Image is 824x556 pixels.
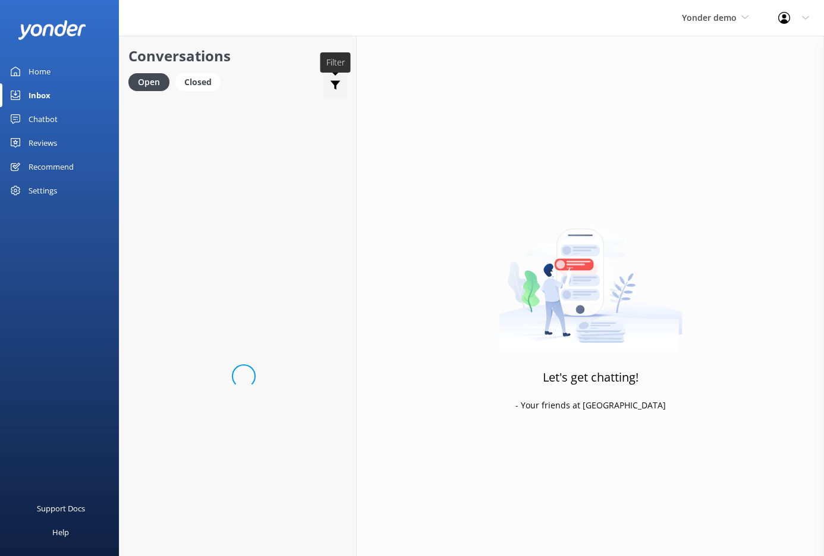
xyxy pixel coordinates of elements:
span: Yonder demo [682,12,737,23]
h2: Conversations [128,45,347,67]
p: - Your friends at [GEOGRAPHIC_DATA] [515,399,666,412]
img: artwork of a man stealing a conversation from at giant smartphone [499,204,683,352]
div: Reviews [29,131,57,155]
div: Home [29,60,51,83]
a: Open [128,75,175,88]
img: yonder-white-logo.png [18,20,86,40]
div: Recommend [29,155,74,179]
div: Support Docs [37,496,85,520]
div: Open [128,73,169,91]
div: Closed [175,73,221,91]
div: Settings [29,179,57,202]
div: Chatbot [29,107,58,131]
h3: Let's get chatting! [543,368,639,387]
a: Closed [175,75,227,88]
div: Inbox [29,83,51,107]
div: Help [52,520,69,544]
